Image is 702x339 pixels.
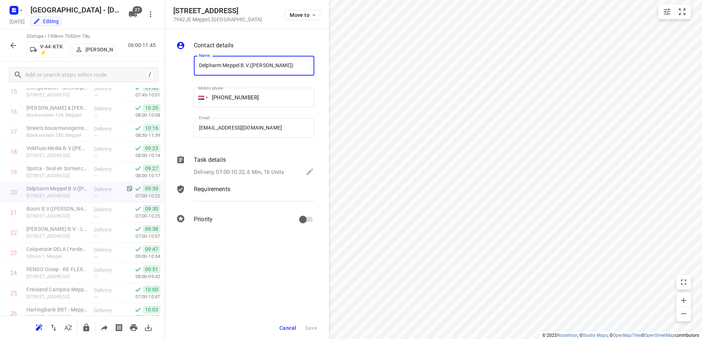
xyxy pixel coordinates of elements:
[143,266,160,273] span: 09:51
[10,169,17,176] div: 19
[143,165,160,172] span: 09:27
[194,88,314,107] input: 1 (702) 123-4567
[124,152,160,159] p: 08:00-10:14
[10,290,17,297] div: 25
[94,234,98,239] span: —
[26,132,88,139] p: Blankenstein 230, Meppel
[542,333,699,338] li: © 2025 , © , © © contributors
[305,167,314,176] svg: Edit
[124,313,160,321] p: 07:00-10:50
[40,44,67,55] p: V-44-KTK ⚡
[94,193,98,199] span: —
[143,104,160,112] span: 10:20
[143,286,160,293] span: 10:00
[124,253,160,260] p: 09:00-10:34
[26,266,88,273] p: RENDO Groep - RE-FLEX(Floor Koers)
[124,112,160,119] p: 08:00-10:08
[94,287,121,294] p: Delivery
[26,253,88,260] p: Edison 1, Meppel
[97,324,112,331] span: Share route
[26,293,88,300] p: [STREET_ADDRESS]
[26,41,70,58] button: V-44-KTK ⚡
[134,245,142,253] svg: Done
[10,128,17,135] div: 17
[94,274,98,280] span: —
[124,273,160,280] p: 08:00-09:42
[133,6,142,14] span: 27
[94,186,121,193] p: Delivery
[26,245,88,253] p: Coöperatie DELA (Yarden) - DELA Reestborgh(Raymond de Kock)
[112,324,126,331] span: Print shipping labels
[10,310,17,317] div: 26
[10,249,17,256] div: 23
[94,113,98,118] span: —
[32,324,46,331] span: Reoptimize route
[194,88,208,107] div: Netherlands: + 31
[10,229,17,236] div: 22
[124,91,160,99] p: 07:45-10:01
[26,124,88,132] p: Smeets bouwmanagement en advies (Tanja Strijker)
[124,132,160,139] p: 08:30-11:39
[134,225,142,233] svg: Done
[26,104,88,112] p: De Jong & Laan - Meppel(Mirjam Hogenkamp-Prins)
[143,225,160,233] span: 09:38
[25,69,146,81] input: Add or search stops within route
[613,333,641,338] a: OpenMapTiles
[194,185,230,194] p: Requirements
[26,286,88,293] p: Friesland Campina Meppel(Sandra Kroezen)
[134,124,142,132] svg: Done
[194,41,234,50] p: Contact details
[94,206,121,213] p: Delivery
[94,246,121,254] p: Delivery
[198,86,223,90] label: Mobile phone
[94,294,98,300] span: —
[128,41,159,49] p: 06:00-11:45
[26,273,88,280] p: [STREET_ADDRESS]
[10,108,17,115] div: 16
[146,71,154,79] div: /
[94,307,121,314] p: Delivery
[26,306,88,313] p: HartingBank BBT - Meppel(Monique Timmerman)
[7,17,28,26] h5: Project date
[46,324,61,331] span: Reverse route
[26,91,88,99] p: Oostermeentherand 6, Steenwijk
[583,333,608,338] a: Stadia Maps
[134,286,142,293] svg: Done
[79,320,94,335] button: Lock route
[660,4,674,19] button: Map settings
[26,212,88,220] p: [STREET_ADDRESS]
[194,156,226,164] p: Task details
[143,124,160,132] span: 10:16
[28,4,123,16] h5: Rename
[124,293,160,300] p: 07:00-10:47
[194,168,284,176] p: Delivery, 07:00-10:22, 6 Min, 16 Units
[10,149,17,156] div: 18
[124,192,160,200] p: 07:00-10:22
[141,324,156,331] span: Download route
[26,313,88,321] p: [STREET_ADDRESS]
[10,270,17,277] div: 24
[134,84,142,91] svg: Done
[176,41,314,51] div: Contact details
[94,85,121,92] p: Delivery
[26,205,88,212] p: Boom B.V.([PERSON_NAME])
[94,133,98,138] span: —
[124,212,160,220] p: 07:00-10:25
[10,209,17,216] div: 21
[94,153,98,158] span: —
[675,4,690,19] button: Fit zoom
[644,333,675,338] a: OpenStreetMap
[176,185,314,207] div: Requirements
[94,165,121,173] p: Delivery
[26,84,88,91] p: Energiewacht - Steenwijk(Matthijs le Gras)
[94,105,121,112] p: Delivery
[276,321,299,335] button: Cancel
[124,233,160,240] p: 07:00-10:57
[124,172,160,179] p: 08:00-10:17
[86,47,113,52] p: [PERSON_NAME]
[94,125,121,132] p: Delivery
[94,92,98,98] span: —
[176,156,314,178] div: Task detailsDelivery, 07:00-10:22, 6 Min, 16 Units
[126,7,140,22] button: 27
[10,189,17,196] div: 20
